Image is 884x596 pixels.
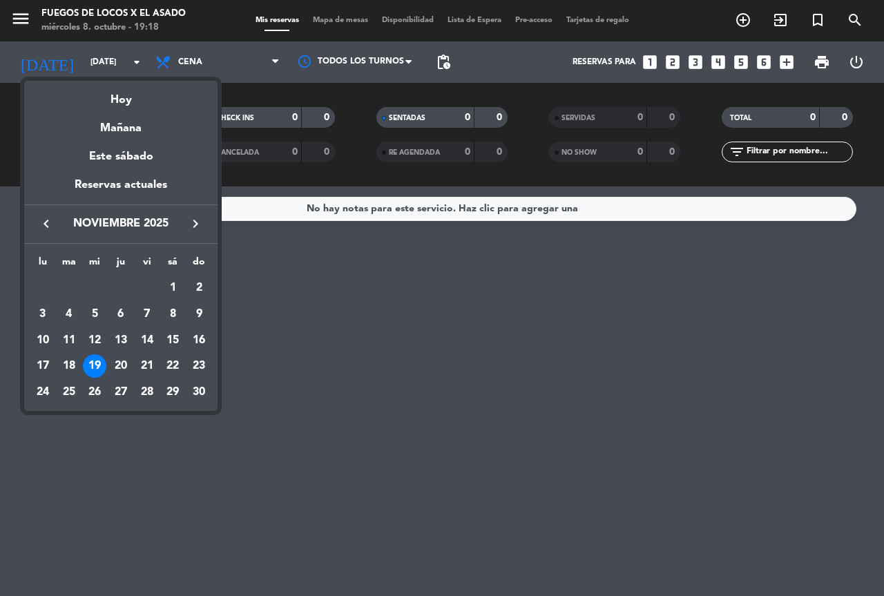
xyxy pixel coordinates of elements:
div: 26 [83,381,106,404]
td: 23 de noviembre de 2025 [186,353,212,379]
div: 15 [161,329,184,352]
td: 12 de noviembre de 2025 [81,327,108,354]
td: 14 de noviembre de 2025 [134,327,160,354]
button: keyboard_arrow_right [183,215,208,233]
div: 6 [109,302,133,326]
td: 17 de noviembre de 2025 [30,353,56,379]
div: 7 [135,302,159,326]
div: 3 [31,302,55,326]
td: 28 de noviembre de 2025 [134,379,160,405]
div: 9 [187,302,211,326]
td: 2 de noviembre de 2025 [186,275,212,301]
td: 4 de noviembre de 2025 [56,301,82,327]
td: 26 de noviembre de 2025 [81,379,108,405]
button: keyboard_arrow_left [34,215,59,233]
td: 15 de noviembre de 2025 [160,327,186,354]
td: 5 de noviembre de 2025 [81,301,108,327]
div: 17 [31,354,55,378]
div: Este sábado [24,137,218,176]
div: 8 [161,302,184,326]
div: 2 [187,276,211,300]
div: 20 [109,354,133,378]
th: jueves [108,254,134,276]
span: noviembre 2025 [59,215,183,233]
td: 21 de noviembre de 2025 [134,353,160,379]
div: Mañana [24,109,218,137]
th: domingo [186,254,212,276]
td: 1 de noviembre de 2025 [160,275,186,301]
div: 25 [57,381,81,404]
div: 10 [31,329,55,352]
td: 9 de noviembre de 2025 [186,301,212,327]
div: 13 [109,329,133,352]
td: 11 de noviembre de 2025 [56,327,82,354]
div: 27 [109,381,133,404]
div: 19 [83,354,106,378]
div: 22 [161,354,184,378]
div: 29 [161,381,184,404]
td: 30 de noviembre de 2025 [186,379,212,405]
td: 8 de noviembre de 2025 [160,301,186,327]
div: 24 [31,381,55,404]
th: martes [56,254,82,276]
th: viernes [134,254,160,276]
td: 10 de noviembre de 2025 [30,327,56,354]
div: 21 [135,354,159,378]
td: 18 de noviembre de 2025 [56,353,82,379]
td: 3 de noviembre de 2025 [30,301,56,327]
div: 30 [187,381,211,404]
div: 5 [83,302,106,326]
div: Hoy [24,81,218,109]
td: NOV. [30,275,160,301]
div: 16 [187,329,211,352]
td: 25 de noviembre de 2025 [56,379,82,405]
td: 22 de noviembre de 2025 [160,353,186,379]
div: 4 [57,302,81,326]
td: 13 de noviembre de 2025 [108,327,134,354]
th: lunes [30,254,56,276]
i: keyboard_arrow_right [187,215,204,232]
td: 7 de noviembre de 2025 [134,301,160,327]
td: 19 de noviembre de 2025 [81,353,108,379]
td: 16 de noviembre de 2025 [186,327,212,354]
th: sábado [160,254,186,276]
div: Reservas actuales [24,176,218,204]
td: 6 de noviembre de 2025 [108,301,134,327]
div: 28 [135,381,159,404]
div: 18 [57,354,81,378]
i: keyboard_arrow_left [38,215,55,232]
td: 20 de noviembre de 2025 [108,353,134,379]
td: 24 de noviembre de 2025 [30,379,56,405]
div: 14 [135,329,159,352]
div: 1 [161,276,184,300]
div: 12 [83,329,106,352]
td: 27 de noviembre de 2025 [108,379,134,405]
div: 11 [57,329,81,352]
div: 23 [187,354,211,378]
th: miércoles [81,254,108,276]
td: 29 de noviembre de 2025 [160,379,186,405]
